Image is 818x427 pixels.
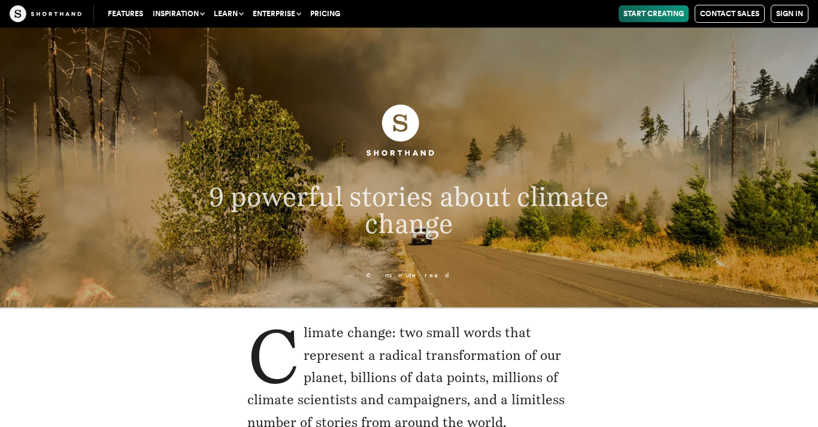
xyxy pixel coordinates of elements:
button: Learn [209,5,248,22]
a: Sign in [771,5,808,23]
a: Pricing [305,5,345,22]
a: Features [103,5,148,22]
a: Contact Sales [695,5,765,23]
img: The Craft [10,5,81,22]
p: 6 minute read [159,271,659,278]
span: 9 powerful stories about climate change [210,181,608,239]
a: Start Creating [619,5,689,22]
button: Inspiration [148,5,209,22]
button: Enterprise [248,5,305,22]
